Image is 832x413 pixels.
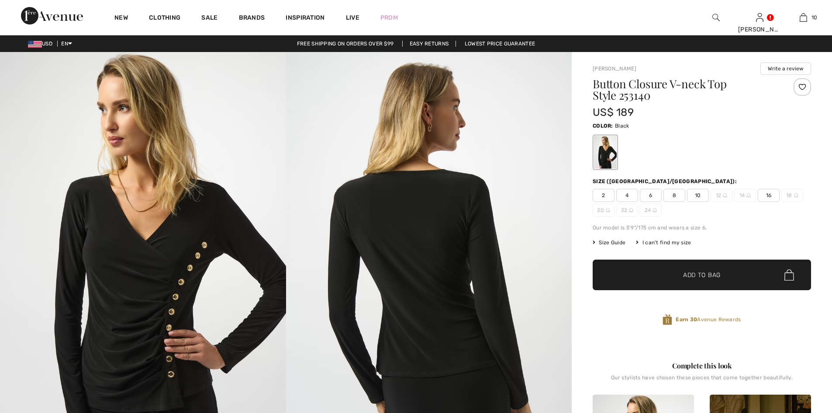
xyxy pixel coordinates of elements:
span: Avenue Rewards [676,316,741,323]
img: ring-m.svg [723,193,727,198]
span: US$ 189 [593,106,634,118]
span: 10 [811,14,818,21]
strong: Earn 30 [676,316,697,323]
img: ring-m.svg [746,193,751,198]
div: Our model is 5'9"/175 cm and wears a size 6. [593,224,811,232]
span: 24 [640,204,662,217]
a: Clothing [149,14,180,23]
div: Complete this look [593,361,811,371]
a: Free shipping on orders over $99 [290,41,401,47]
img: My Info [756,12,763,23]
img: US Dollar [28,41,42,48]
span: 12 [711,189,732,202]
span: Black [615,123,629,129]
img: search the website [712,12,720,23]
span: 2 [593,189,615,202]
a: Easy Returns [402,41,456,47]
div: Black [594,136,617,169]
img: ring-m.svg [629,208,633,212]
div: [PERSON_NAME] [738,25,781,34]
span: 10 [687,189,709,202]
a: Live [346,13,359,22]
h1: Button Closure V-neck Top Style 253140 [593,78,775,101]
img: 1ère Avenue [21,7,83,24]
a: [PERSON_NAME] [593,66,636,72]
img: ring-m.svg [606,208,610,212]
span: Color: [593,123,613,129]
span: EN [61,41,72,47]
button: Write a review [760,62,811,75]
div: Our stylists have chosen these pieces that come together beautifully. [593,375,811,388]
a: New [114,14,128,23]
span: 6 [640,189,662,202]
span: 16 [758,189,780,202]
span: Size Guide [593,239,625,246]
img: Avenue Rewards [663,314,672,326]
img: My Bag [800,12,807,23]
a: Prom [380,13,398,22]
a: Brands [239,14,265,23]
span: 8 [663,189,685,202]
a: Lowest Price Guarantee [458,41,542,47]
img: Bag.svg [784,269,794,281]
span: 18 [781,189,803,202]
button: Add to Bag [593,260,811,290]
span: 22 [616,204,638,217]
a: Sale [201,14,217,23]
img: ring-m.svg [652,208,657,212]
span: 4 [616,189,638,202]
span: USD [28,41,56,47]
a: 10 [782,12,825,23]
span: Inspiration [286,14,325,23]
span: 14 [734,189,756,202]
a: Sign In [756,13,763,21]
span: 20 [593,204,615,217]
div: Size ([GEOGRAPHIC_DATA]/[GEOGRAPHIC_DATA]): [593,177,739,185]
span: Add to Bag [683,271,721,280]
div: I can't find my size [636,239,691,246]
img: ring-m.svg [794,193,798,198]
